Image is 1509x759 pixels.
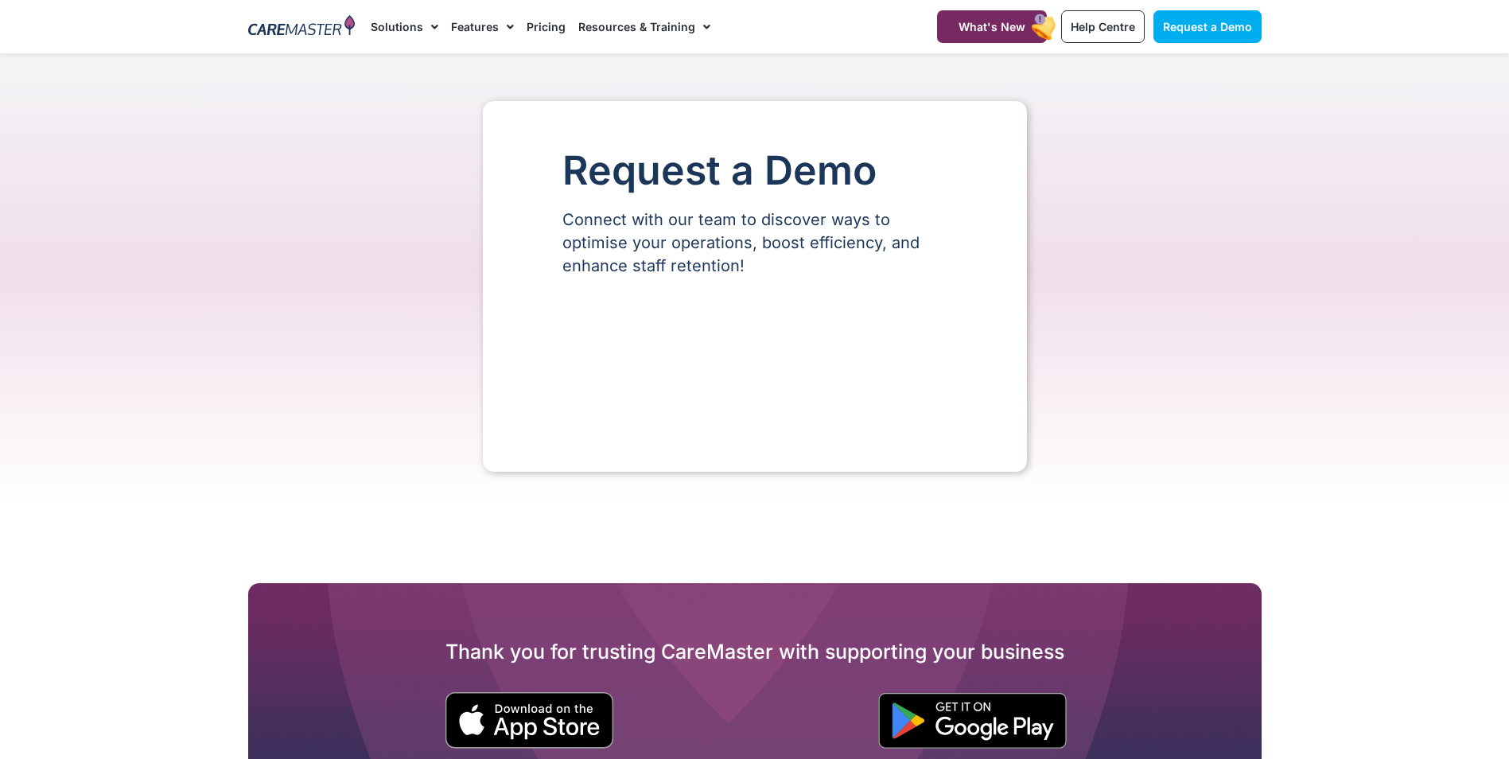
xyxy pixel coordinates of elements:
a: Help Centre [1061,10,1145,43]
img: "Get is on" Black Google play button. [878,693,1067,749]
span: Request a Demo [1163,20,1252,33]
img: CareMaster Logo [248,15,356,39]
iframe: Form 0 [562,305,947,424]
p: Connect with our team to discover ways to optimise your operations, boost efficiency, and enhance... [562,208,947,278]
a: What's New [937,10,1047,43]
h2: Thank you for trusting CareMaster with supporting your business [248,639,1262,664]
img: small black download on the apple app store button. [445,692,614,749]
span: Help Centre [1071,20,1135,33]
a: Request a Demo [1153,10,1262,43]
h1: Request a Demo [562,149,947,193]
span: What's New [959,20,1025,33]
